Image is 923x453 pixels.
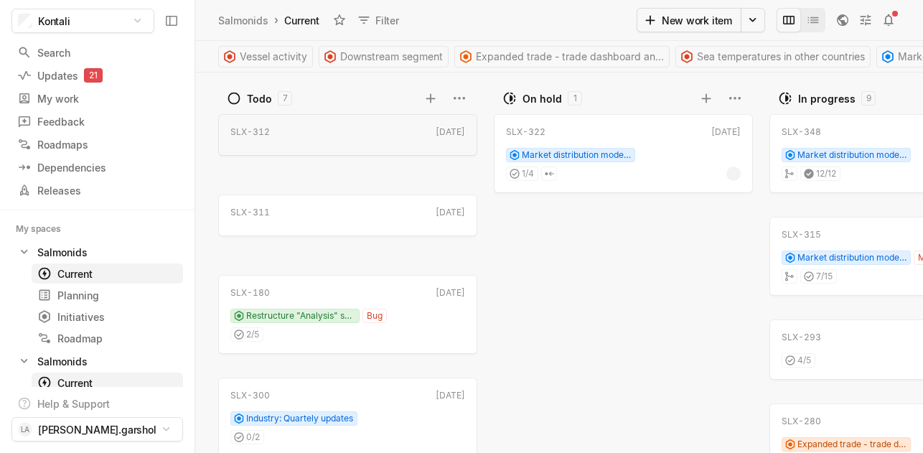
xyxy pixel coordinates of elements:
span: Vessel activity [240,47,307,67]
div: Releases [17,183,177,198]
div: SLX-312[DATE] [218,110,477,160]
button: Kontali [11,9,154,33]
div: 21 [84,68,103,83]
a: SLX-312[DATE] [218,114,477,156]
a: SLX-322[DATE]Market distribution model - launch1/4 [494,114,753,193]
div: [DATE] [436,286,465,299]
div: SLX-311[DATE] [218,190,477,240]
a: Feedback [11,111,183,132]
a: Releases [11,179,183,201]
div: SLX-300 [230,389,270,402]
div: SLX-348 [782,126,821,139]
div: Salmonids [37,245,88,260]
div: Help & Support [37,396,110,411]
span: [PERSON_NAME].garshol [38,422,156,437]
div: Todo [247,91,272,106]
a: Salmonids [11,242,183,262]
span: 1 / 4 [522,167,534,180]
a: Search [11,42,183,63]
a: Salmonids [215,11,271,30]
div: Dependencies [17,160,177,175]
span: Expanded trade - trade dashboard and pivot table [476,47,664,67]
div: Planning [37,288,177,303]
span: Expanded trade - trade dashboard and pivot table [797,438,906,451]
span: 4 / 5 [797,354,811,367]
button: Change to mode board_view [777,8,801,32]
span: Industry: Quartely updates [246,412,353,425]
div: Salmonids [218,13,268,28]
a: Initiatives [32,307,183,327]
span: 0 / 2 [246,431,260,444]
a: Updates21 [11,65,183,86]
span: Kontali [38,14,70,29]
div: SLX-312 [230,126,270,139]
div: Search [17,45,177,60]
a: Current [32,373,183,393]
div: [DATE] [436,126,465,139]
span: Market distribution model - launch [522,149,631,162]
a: Roadmap [32,328,183,348]
div: SLX-180[DATE]Restructure "Analysis" sectionBug2/5 [218,271,477,358]
a: My work [11,88,183,109]
a: Roadmaps [11,134,183,155]
div: Initiatives [37,309,177,324]
button: New work item [637,8,741,32]
span: Restructure "Analysis" section [246,309,355,322]
div: My work [17,91,177,106]
a: Dependencies [11,157,183,178]
button: Change to mode list_view [801,8,825,32]
div: Roadmap [37,331,177,346]
div: Current [37,375,177,391]
div: Feedback [17,114,177,129]
div: In progress [798,91,856,106]
button: Filter [351,9,408,32]
span: 7 / 15 [816,270,833,283]
div: [DATE] [436,206,465,219]
div: Current [281,11,322,30]
div: SLX-322 [506,126,545,139]
span: 12 / 12 [816,167,836,180]
span: Market distribution model - analyst input tool [797,251,906,264]
div: 7 [278,91,292,106]
div: My spaces [16,222,78,236]
div: SLX-293 [782,331,821,344]
a: Salmonids [11,351,183,371]
div: 1 [568,91,582,106]
div: Salmonids [37,354,88,369]
div: Current [37,266,177,281]
div: SLX-280 [782,415,821,428]
span: Sea temperatures in other countries [697,47,865,67]
a: SLX-180[DATE]Restructure "Analysis" sectionBug2/5 [218,275,477,354]
div: board and list toggle [777,8,825,32]
span: Downstream segment [340,47,443,67]
div: › [274,13,278,27]
div: SLX-180 [230,286,270,299]
div: [DATE] [711,126,741,139]
div: SLX-315 [782,228,821,241]
div: [DATE] [436,389,465,402]
span: 2 / 5 [246,328,259,341]
div: SLX-311 [230,206,270,219]
span: Market distribution model - analyst input tool [797,149,906,162]
div: Roadmaps [17,137,177,152]
div: Updates [17,68,177,83]
a: SLX-311[DATE] [218,195,477,236]
div: SLX-322[DATE]Market distribution model - launch1/4 [494,110,753,197]
span: LA [21,422,29,436]
a: Current [32,263,183,284]
div: 9 [861,91,876,106]
button: LA[PERSON_NAME].garshol [11,417,183,442]
span: Bug [367,309,383,322]
a: Planning [32,285,183,305]
div: On hold [523,91,562,106]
